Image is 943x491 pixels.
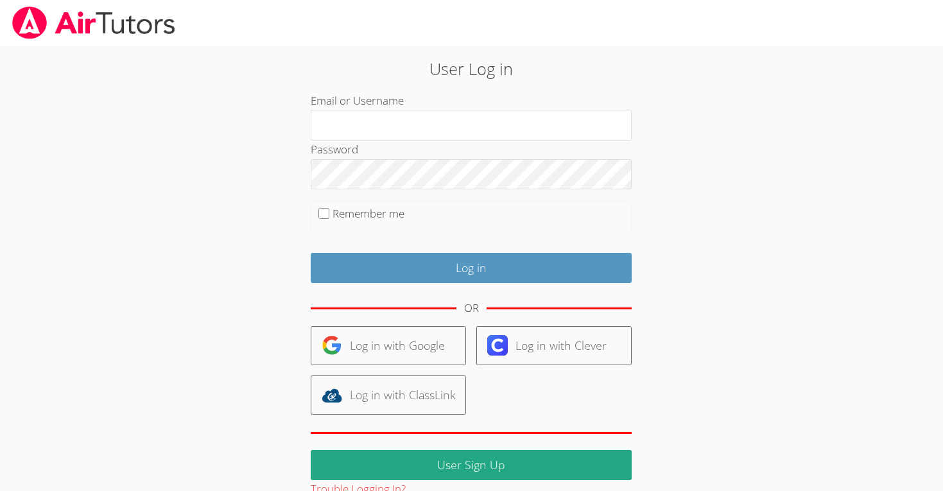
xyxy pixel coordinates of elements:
a: Log in with Google [311,326,466,365]
img: airtutors_banner-c4298cdbf04f3fff15de1276eac7730deb9818008684d7c2e4769d2f7ddbe033.png [11,6,177,39]
a: User Sign Up [311,450,632,480]
label: Remember me [333,206,404,221]
label: Email or Username [311,93,404,108]
a: Log in with ClassLink [311,375,466,415]
div: OR [464,299,479,318]
img: google-logo-50288ca7cdecda66e5e0955fdab243c47b7ad437acaf1139b6f446037453330a.svg [322,335,342,356]
label: Password [311,142,358,157]
a: Log in with Clever [476,326,632,365]
input: Log in [311,253,632,283]
img: classlink-logo-d6bb404cc1216ec64c9a2012d9dc4662098be43eaf13dc465df04b49fa7ab582.svg [322,385,342,406]
img: clever-logo-6eab21bc6e7a338710f1a6ff85c0baf02591cd810cc4098c63d3a4b26e2feb20.svg [487,335,508,356]
h2: User Log in [217,56,726,81]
